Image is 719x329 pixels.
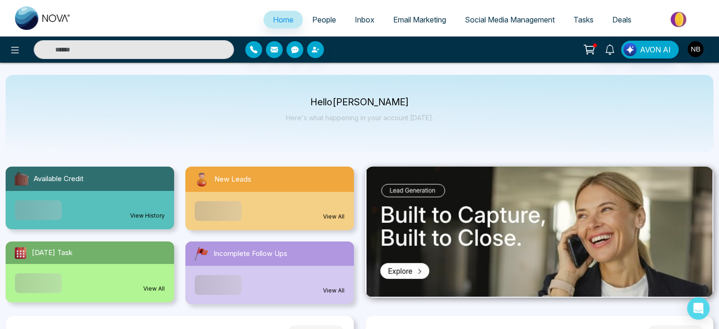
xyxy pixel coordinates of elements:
[687,297,710,320] div: Open Intercom Messenger
[646,9,713,30] img: Market-place.gif
[393,15,446,24] span: Email Marketing
[455,11,564,29] a: Social Media Management
[143,285,165,293] a: View All
[180,241,359,304] a: Incomplete Follow UpsView All
[32,248,73,258] span: [DATE] Task
[465,15,555,24] span: Social Media Management
[13,245,28,260] img: todayTask.svg
[564,11,603,29] a: Tasks
[214,174,251,185] span: New Leads
[193,170,211,188] img: newLeads.svg
[323,212,345,221] a: View All
[273,15,293,24] span: Home
[621,41,679,58] button: AVON AI
[612,15,631,24] span: Deals
[34,174,83,184] span: Available Credit
[213,249,287,259] span: Incomplete Follow Ups
[286,98,433,106] p: Hello [PERSON_NAME]
[603,11,641,29] a: Deals
[384,11,455,29] a: Email Marketing
[573,15,594,24] span: Tasks
[180,167,359,230] a: New LeadsView All
[303,11,345,29] a: People
[13,170,30,187] img: availableCredit.svg
[345,11,384,29] a: Inbox
[624,43,637,56] img: Lead Flow
[323,286,345,295] a: View All
[367,167,712,297] img: .
[264,11,303,29] a: Home
[286,114,433,122] p: Here's what happening in your account [DATE].
[15,7,71,30] img: Nova CRM Logo
[688,41,704,57] img: User Avatar
[312,15,336,24] span: People
[355,15,374,24] span: Inbox
[193,245,210,262] img: followUps.svg
[130,212,165,220] a: View History
[640,44,671,55] span: AVON AI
